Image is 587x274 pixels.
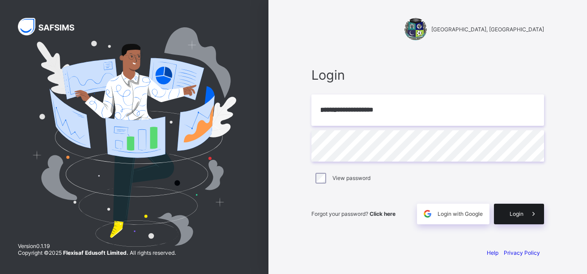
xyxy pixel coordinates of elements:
[63,249,128,256] strong: Flexisaf Edusoft Limited.
[32,27,236,247] img: Hero Image
[370,210,396,217] a: Click here
[332,175,370,181] label: View password
[487,249,498,256] a: Help
[311,210,396,217] span: Forgot your password?
[422,209,433,219] img: google.396cfc9801f0270233282035f929180a.svg
[18,249,176,256] span: Copyright © 2025 All rights reserved.
[18,243,176,249] span: Version 0.1.19
[311,67,544,83] span: Login
[431,26,544,33] span: [GEOGRAPHIC_DATA], [GEOGRAPHIC_DATA]
[510,210,523,217] span: Login
[504,249,540,256] a: Privacy Policy
[18,18,85,35] img: SAFSIMS Logo
[438,210,483,217] span: Login with Google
